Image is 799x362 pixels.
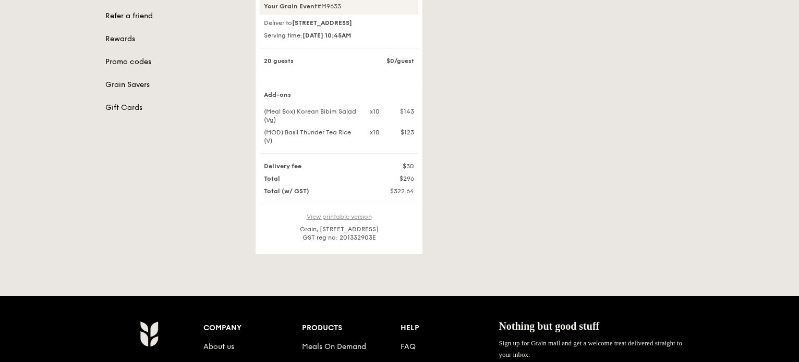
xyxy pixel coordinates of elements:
[105,57,243,67] a: Promo codes
[401,321,499,335] div: Help
[105,34,243,44] a: Rewards
[258,107,366,124] div: (Meal Box) Korean Bibim Salad (Vg)
[260,19,418,27] div: Deliver to
[292,19,352,27] strong: [STREET_ADDRESS]
[258,57,366,65] div: 20 guests
[264,175,280,182] strong: Total
[260,225,418,242] div: Grain, [STREET_ADDRESS] GST reg no: 201332903E
[258,91,420,99] div: Add-ons
[203,342,234,351] a: About us
[366,128,380,136] div: x10
[264,188,309,195] strong: Total (w/ GST)
[105,11,243,21] a: Refer a friend
[366,57,420,65] div: $0/guest
[499,339,682,358] span: Sign up for Grain mail and get a welcome treat delivered straight to your inbox.
[366,162,420,170] div: $30
[366,187,420,195] div: $322.64
[140,321,158,347] img: Grain
[264,163,301,170] strong: Delivery fee
[105,80,243,90] a: Grain Savers
[302,321,401,335] div: Products
[264,3,317,10] strong: Your Grain Event
[401,342,416,351] a: FAQ
[380,107,420,116] div: $143
[302,32,351,39] strong: [DATE] 10:45AM
[203,321,302,335] div: Company
[499,320,599,332] span: Nothing but good stuff
[105,103,243,113] a: Gift Cards
[302,342,366,351] a: Meals On Demand
[366,174,420,183] div: $296
[260,31,418,40] div: Serving time:
[366,107,380,116] div: x10
[307,213,372,220] a: View printable version
[380,128,420,136] div: $123
[258,128,366,145] div: (MOD) Basil Thunder Tea Rice (V)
